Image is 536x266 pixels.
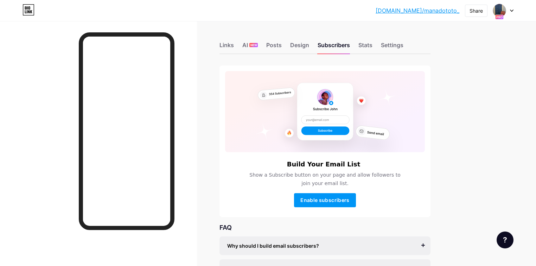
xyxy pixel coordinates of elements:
[470,7,483,14] div: Share
[294,193,356,207] button: Enable subscribers
[358,41,372,53] div: Stats
[227,242,319,249] span: Why should I build email subscribers?
[266,41,282,53] div: Posts
[245,171,405,188] span: Show a Subscribe button on your page and allow followers to join your email list.
[219,223,430,232] div: FAQ
[250,43,257,47] span: NEW
[381,41,403,53] div: Settings
[318,41,350,53] div: Subscribers
[219,41,234,53] div: Links
[376,6,459,15] a: [DOMAIN_NAME]/manadototo_
[290,41,309,53] div: Design
[242,41,258,53] div: AI
[493,4,506,17] img: manadototo_
[300,197,349,203] span: Enable subscribers
[287,161,360,168] h6: Build Your Email List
